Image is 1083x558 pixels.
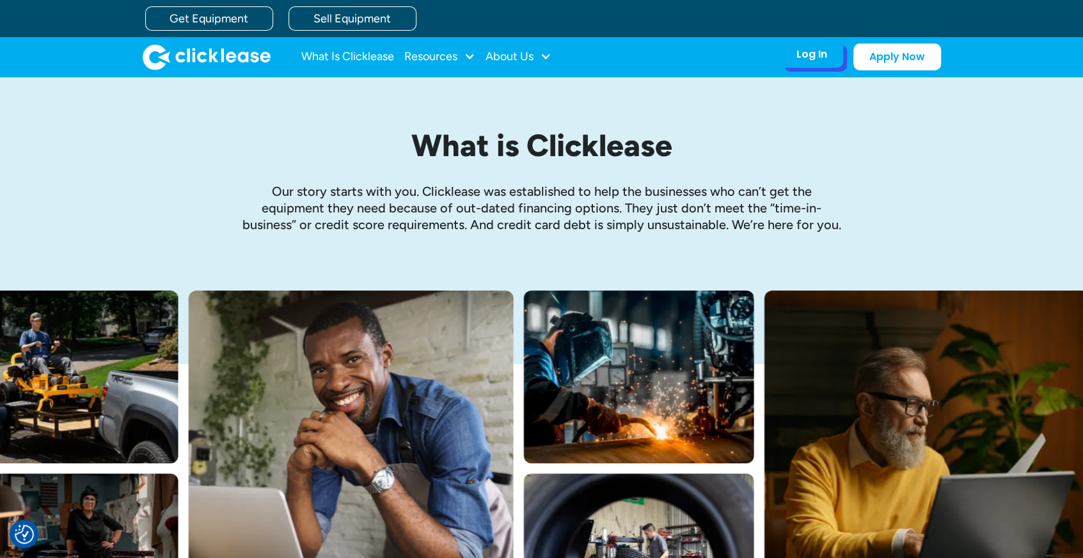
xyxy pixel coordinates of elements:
div: About Us [486,44,551,70]
img: Clicklease logo [143,44,271,70]
a: Get Equipment [145,6,273,31]
a: Apply Now [853,44,941,70]
p: Our story starts with you. Clicklease was established to help the businesses who can’t get the eq... [241,183,842,233]
div: Log In [796,48,827,61]
a: Sell Equipment [289,6,416,31]
div: Resources [404,44,475,70]
img: A welder in a large mask working on a large pipe [524,291,754,463]
img: Revisit consent button [15,525,34,544]
a: home [143,44,271,70]
h1: What is Clicklease [241,129,842,163]
a: What Is Clicklease [301,44,394,70]
button: Consent Preferences [15,525,34,544]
